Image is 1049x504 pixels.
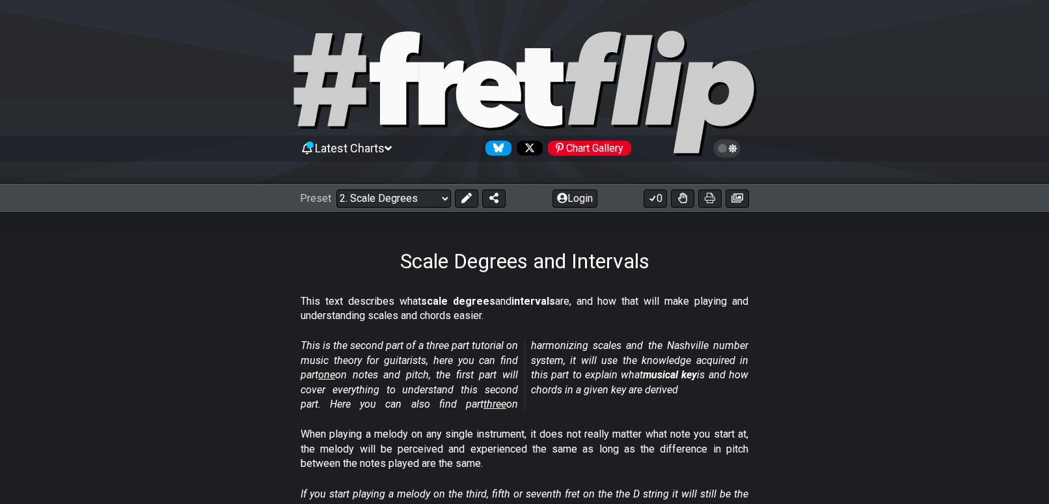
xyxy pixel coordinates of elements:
[300,192,331,204] span: Preset
[671,189,694,208] button: Toggle Dexterity for all fretkits
[336,189,451,208] select: Preset
[318,369,335,381] span: one
[301,427,748,471] p: When playing a melody on any single instrument, it does not really matter what note you start at,...
[543,141,631,156] a: #fretflip at Pinterest
[552,189,597,208] button: Login
[315,141,385,155] span: Latest Charts
[698,189,722,208] button: Print
[455,189,478,208] button: Edit Preset
[511,141,543,156] a: Follow #fretflip at X
[400,249,649,273] h1: Scale Degrees and Intervals
[421,295,495,307] strong: scale degrees
[511,295,555,307] strong: intervals
[484,398,506,410] span: three
[301,294,748,324] p: This text describes what and are, and how that will make playing and understanding scales and cho...
[480,141,511,156] a: Follow #fretflip at Bluesky
[720,143,735,154] span: Toggle light / dark theme
[548,141,631,156] div: Chart Gallery
[301,339,748,410] em: This is the second part of a three part tutorial on music theory for guitarists, here you can fin...
[482,189,506,208] button: Share Preset
[644,189,667,208] button: 0
[643,369,697,381] strong: musical key
[726,189,749,208] button: Create image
